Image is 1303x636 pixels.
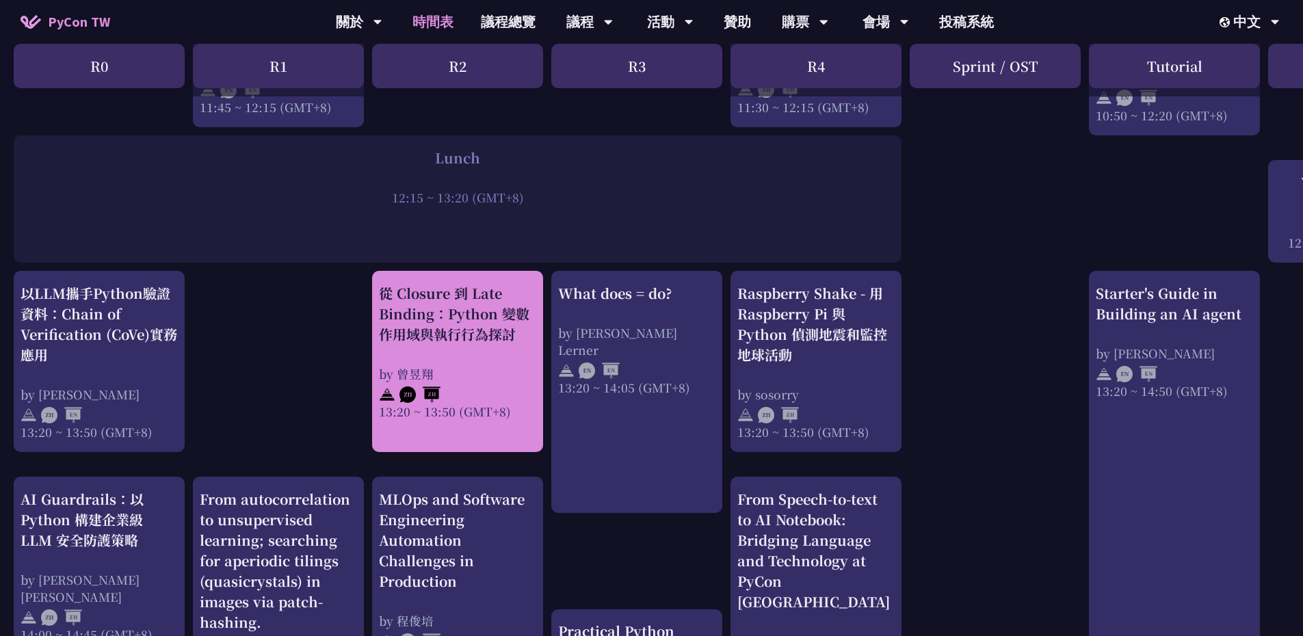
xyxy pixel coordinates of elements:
div: From autocorrelation to unsupervised learning; searching for aperiodic tilings (quasicrystals) in... [200,489,357,633]
img: Home icon of PyCon TW 2025 [21,15,41,29]
img: svg+xml;base64,PHN2ZyB4bWxucz0iaHR0cDovL3d3dy53My5vcmcvMjAwMC9zdmciIHdpZHRoPSIyNCIgaGVpZ2h0PSIyNC... [21,609,37,626]
div: 13:20 ~ 13:50 (GMT+8) [21,423,178,440]
img: ZHEN.371966e.svg [41,407,82,423]
div: 13:20 ~ 13:50 (GMT+8) [379,403,536,420]
img: svg+xml;base64,PHN2ZyB4bWxucz0iaHR0cDovL3d3dy53My5vcmcvMjAwMC9zdmciIHdpZHRoPSIyNCIgaGVpZ2h0PSIyNC... [1096,366,1112,382]
div: R3 [551,44,722,88]
img: Locale Icon [1220,17,1233,27]
div: by [PERSON_NAME] [1096,345,1253,362]
div: by [PERSON_NAME] [PERSON_NAME] [21,571,178,605]
div: 11:45 ~ 12:15 (GMT+8) [200,98,357,116]
div: R2 [372,44,543,88]
img: ENEN.5a408d1.svg [1116,90,1157,107]
div: by [PERSON_NAME] Lerner [558,324,715,358]
img: ENEN.5a408d1.svg [1116,366,1157,382]
div: MLOps and Software Engineering Automation Challenges in Production [379,489,536,592]
div: Lunch [21,148,895,168]
div: R0 [14,44,185,88]
div: 13:20 ~ 14:50 (GMT+8) [1096,382,1253,399]
div: AI Guardrails：以 Python 構建企業級 LLM 安全防護策略 [21,489,178,551]
div: 從 Closure 到 Late Binding：Python 變數作用域與執行行為探討 [379,283,536,345]
img: ZHZH.38617ef.svg [399,386,440,403]
div: 以LLM攜手Python驗證資料：Chain of Verification (CoVe)實務應用 [21,283,178,365]
div: Tutorial [1089,44,1260,88]
img: svg+xml;base64,PHN2ZyB4bWxucz0iaHR0cDovL3d3dy53My5vcmcvMjAwMC9zdmciIHdpZHRoPSIyNCIgaGVpZ2h0PSIyNC... [558,362,575,379]
div: Starter's Guide in Building an AI agent [1096,283,1253,324]
img: svg+xml;base64,PHN2ZyB4bWxucz0iaHR0cDovL3d3dy53My5vcmcvMjAwMC9zdmciIHdpZHRoPSIyNCIgaGVpZ2h0PSIyNC... [1096,90,1112,107]
img: svg+xml;base64,PHN2ZyB4bWxucz0iaHR0cDovL3d3dy53My5vcmcvMjAwMC9zdmciIHdpZHRoPSIyNCIgaGVpZ2h0PSIyNC... [737,407,754,423]
span: PyCon TW [48,12,110,32]
a: Raspberry Shake - 用 Raspberry Pi 與 Python 偵測地震和監控地球活動 by sosorry 13:20 ~ 13:50 (GMT+8) [737,283,895,440]
a: What does = do? by [PERSON_NAME] Lerner 13:20 ~ 14:05 (GMT+8) [558,283,715,501]
div: 12:15 ~ 13:20 (GMT+8) [21,189,895,206]
a: 以LLM攜手Python驗證資料：Chain of Verification (CoVe)實務應用 by [PERSON_NAME] 13:20 ~ 13:50 (GMT+8) [21,283,178,440]
img: ZHZH.38617ef.svg [41,609,82,626]
div: by 程俊培 [379,612,536,629]
div: 13:20 ~ 14:05 (GMT+8) [558,379,715,396]
div: 10:50 ~ 12:20 (GMT+8) [1096,107,1253,124]
a: PyCon TW [7,5,124,39]
div: 13:20 ~ 13:50 (GMT+8) [737,423,895,440]
div: R1 [193,44,364,88]
div: What does = do? [558,283,715,304]
img: svg+xml;base64,PHN2ZyB4bWxucz0iaHR0cDovL3d3dy53My5vcmcvMjAwMC9zdmciIHdpZHRoPSIyNCIgaGVpZ2h0PSIyNC... [379,386,395,403]
div: Raspberry Shake - 用 Raspberry Pi 與 Python 偵測地震和監控地球活動 [737,283,895,365]
div: by 曾昱翔 [379,365,536,382]
a: 從 Closure 到 Late Binding：Python 變數作用域與執行行為探討 by 曾昱翔 13:20 ~ 13:50 (GMT+8) [379,283,536,440]
div: 11:30 ~ 12:15 (GMT+8) [737,98,895,116]
div: by sosorry [737,386,895,403]
div: R4 [731,44,901,88]
div: Sprint / OST [910,44,1081,88]
div: From Speech-to-text to AI Notebook: Bridging Language and Technology at PyCon [GEOGRAPHIC_DATA] [737,489,895,612]
img: ENEN.5a408d1.svg [579,362,620,379]
img: svg+xml;base64,PHN2ZyB4bWxucz0iaHR0cDovL3d3dy53My5vcmcvMjAwMC9zdmciIHdpZHRoPSIyNCIgaGVpZ2h0PSIyNC... [21,407,37,423]
img: ZHZH.38617ef.svg [758,407,799,423]
div: by [PERSON_NAME] [21,386,178,403]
